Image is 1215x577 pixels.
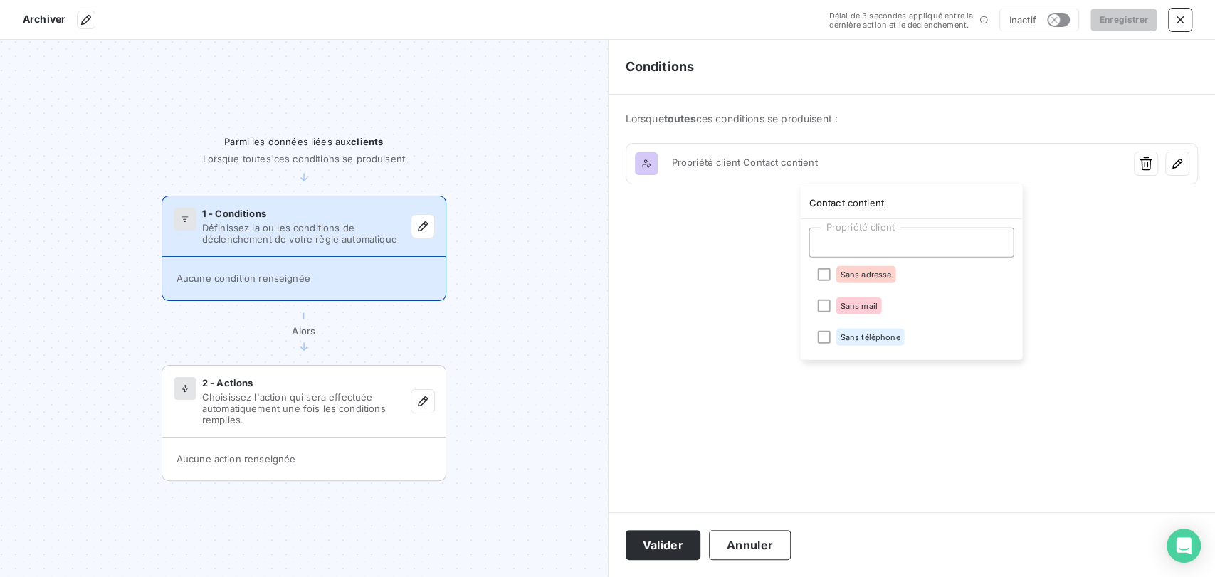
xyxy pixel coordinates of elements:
span: Sans mail [840,302,877,310]
input: Propriété client [821,236,832,249]
span: Contact [809,197,844,208]
span: contient [809,197,883,208]
span: Sans adresse [840,270,891,279]
span: Sans téléphone [840,333,900,342]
